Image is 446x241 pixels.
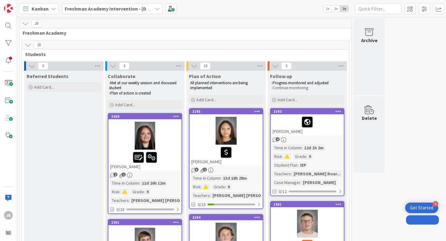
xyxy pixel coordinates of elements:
span: : [210,192,211,199]
div: 11d 20h 12m [140,180,167,186]
span: Collaborate [108,73,135,79]
div: 2195[PERSON_NAME] [190,109,263,166]
div: 9 [145,188,150,195]
div: [PERSON_NAME] [PERSON_NAME] Roar... [211,192,295,199]
span: 2x [332,6,340,12]
div: Delete [362,114,377,122]
div: 2260[PERSON_NAME] [108,114,181,171]
div: [PERSON_NAME] [271,114,344,135]
span: : [129,197,130,204]
div: 2193 [273,109,344,114]
span: Plan of Action [189,73,221,79]
p: -Continue monitoring [271,85,343,90]
div: 2184 [192,215,263,220]
span: 4 [276,137,280,141]
span: 26 [34,41,44,49]
span: : [302,144,303,151]
div: Grade [212,183,225,190]
span: : [300,179,301,186]
div: Open Get Started checklist, remaining modules: 4 [405,203,438,213]
span: Referred Students [27,73,68,79]
span: 1 [203,168,207,172]
span: -Progress monitored and adjusted [271,80,329,85]
div: Risk [273,153,282,160]
div: Time in Column [273,144,302,151]
div: 1801 [273,202,344,207]
div: Teachers [191,192,210,199]
div: Time in Column [110,180,139,186]
span: 3x [340,6,348,12]
div: 1801 [271,202,344,207]
div: 12d 1h 2m [303,144,325,151]
div: 2261 [108,220,181,225]
div: [PERSON_NAME] [301,179,337,186]
span: : [201,183,202,190]
div: [PERSON_NAME] Roar... [292,170,342,177]
div: 2260 [108,114,181,119]
div: 2261 [111,220,181,225]
div: IEP [299,162,308,169]
span: Add Card... [196,97,216,103]
span: 1 [122,173,126,177]
span: 3 [195,168,199,172]
div: 2193 [271,109,344,114]
div: 4 [433,201,438,207]
div: Get Started [410,205,433,211]
div: [PERSON_NAME] [108,150,181,171]
div: 9 [307,153,313,160]
div: Student Plan [273,162,298,169]
span: 0/12 [279,188,287,195]
div: [PERSON_NAME] [190,145,263,166]
div: [PERSON_NAME] [PERSON_NAME]... [130,197,203,204]
div: Archive [361,37,378,44]
span: 18 [200,62,211,70]
span: : [225,183,226,190]
span: 1x [323,6,332,12]
span: Add Card... [278,97,297,103]
div: 2260 [111,114,181,119]
div: 9 [226,183,231,190]
span: : [306,153,307,160]
span: 2 [113,173,117,177]
span: Students [25,51,341,57]
div: JB [4,211,13,220]
span: : [282,153,283,160]
img: Visit kanbanzone.com [4,4,13,13]
div: Risk [191,183,201,190]
div: 2195 [190,109,263,114]
input: Quick Filter... [355,3,401,14]
span: -Met at our weekly session and discussed student [109,80,177,90]
div: 2193[PERSON_NAME] [271,109,344,135]
span: : [139,180,140,186]
div: Time in Column [191,175,221,182]
div: 2184 [190,215,263,220]
b: Freshman Academy Intervention - [DATE]-[DATE] [65,6,173,12]
span: All planned interventions are being implemented [190,80,249,90]
span: : [298,162,299,169]
div: Risk [110,188,120,195]
span: Follow up [270,73,292,79]
div: Teachers [110,197,129,204]
img: avatar [4,228,13,237]
span: : [291,170,292,177]
span: 26 [31,20,42,27]
div: Grade [293,153,306,160]
span: 3/23 [198,201,206,208]
div: 13d 18h 28m [221,175,248,182]
div: Case Manager [273,179,300,186]
div: Teachers [273,170,291,177]
span: Add Card... [115,102,135,107]
span: 3 [119,62,129,70]
span: -Plan of action is created [109,90,151,96]
span: 0 [38,62,48,70]
span: Kanban [32,5,49,12]
div: 2195 [192,109,263,114]
span: Add Card... [34,84,54,90]
span: 5 [281,62,292,70]
div: Grade [131,188,144,195]
span: : [144,188,145,195]
span: 0/23 [116,206,125,213]
span: Freshman Academy [23,30,344,36]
